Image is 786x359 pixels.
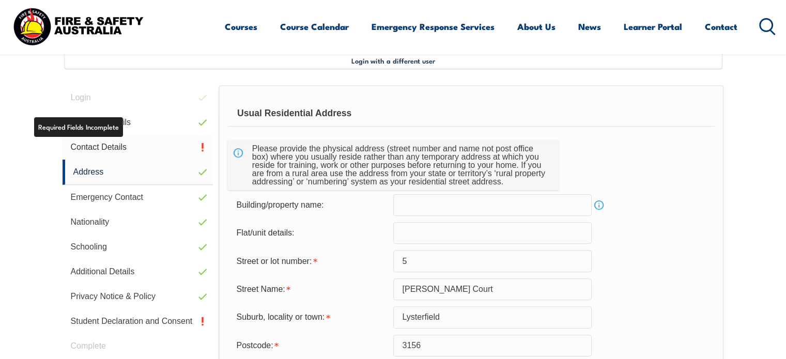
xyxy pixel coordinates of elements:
[228,223,393,243] div: Flat/unit details:
[63,135,213,160] a: Contact Details
[624,13,682,40] a: Learner Portal
[63,309,213,334] a: Student Declaration and Consent
[63,110,213,135] a: Personal Details
[63,259,213,284] a: Additional Details
[280,13,349,40] a: Course Calendar
[228,307,393,327] div: Suburb, locality or town is required.
[225,13,257,40] a: Courses
[63,210,213,235] a: Nationality
[228,101,714,127] div: Usual Residential Address
[228,251,393,271] div: Street or lot number is required.
[592,198,606,212] a: Info
[351,56,435,65] span: Login with a different user
[705,13,737,40] a: Contact
[63,284,213,309] a: Privacy Notice & Policy
[578,13,601,40] a: News
[228,195,393,215] div: Building/property name:
[63,235,213,259] a: Schooling
[248,141,551,190] div: Please provide the physical address (street number and name not post office box) where you usuall...
[228,336,393,355] div: Postcode is required.
[63,185,213,210] a: Emergency Contact
[372,13,495,40] a: Emergency Response Services
[63,160,213,185] a: Address
[228,279,393,299] div: Street Name is required.
[517,13,556,40] a: About Us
